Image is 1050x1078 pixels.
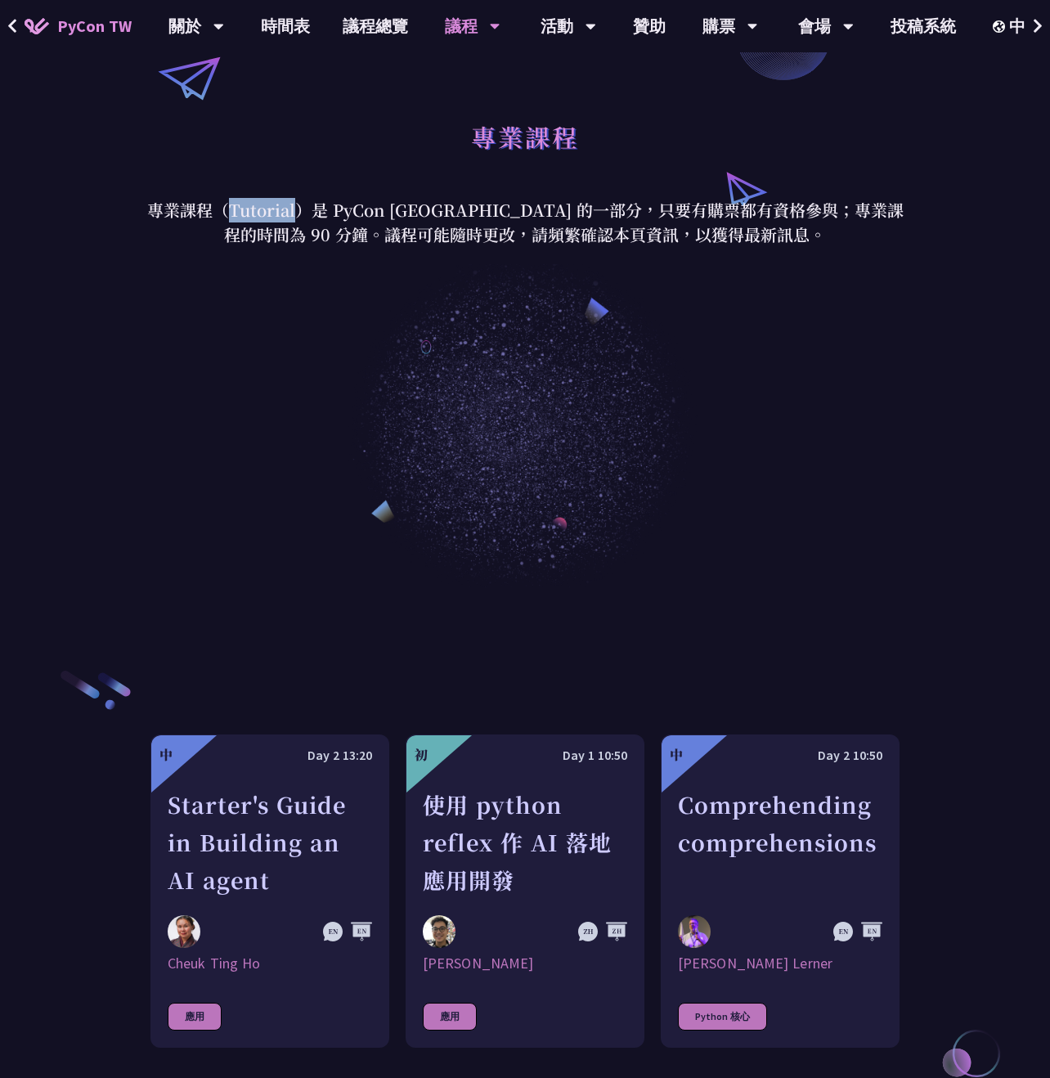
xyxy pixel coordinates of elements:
a: 中 Day 2 10:50 Comprehending comprehensions Reuven M. Lerner [PERSON_NAME] Lerner Python 核心 [661,734,900,1048]
img: Locale Icon [993,20,1009,33]
div: 應用 [423,1003,477,1031]
div: 中 [159,745,173,765]
div: 使用 python reflex 作 AI 落地應用開發 [423,786,627,899]
img: Cheuk Ting Ho [168,915,200,948]
div: 中 [670,745,683,765]
a: PyCon TW [8,6,148,47]
div: [PERSON_NAME] [423,954,627,973]
div: Cheuk Ting Ho [168,954,372,973]
h1: 專業課程 [471,112,579,161]
div: Comprehending comprehensions [678,786,882,899]
span: PyCon TW [57,14,132,38]
img: Reuven M. Lerner [678,915,711,951]
div: Day 2 13:20 [168,745,372,766]
div: 應用 [168,1003,222,1031]
p: 專業課程（Tutorial）是 PyCon [GEOGRAPHIC_DATA] 的一部分，只要有購票都有資格參與；專業課程的時間為 90 分鐘。議程可能隨時更改，請頻繁確認本頁資訊，以獲得最新訊息。 [145,198,905,247]
div: 初 [415,745,428,765]
div: Day 1 10:50 [423,745,627,766]
div: Starter's Guide in Building an AI agent [168,786,372,899]
a: 中 Day 2 13:20 Starter's Guide in Building an AI agent Cheuk Ting Ho Cheuk Ting Ho 應用 [150,734,389,1048]
img: Milo Chen [423,915,455,948]
img: Home icon of PyCon TW 2025 [25,18,49,34]
a: 初 Day 1 10:50 使用 python reflex 作 AI 落地應用開發 Milo Chen [PERSON_NAME] 應用 [406,734,644,1048]
div: [PERSON_NAME] Lerner [678,954,882,973]
div: Python 核心 [678,1003,767,1031]
div: Day 2 10:50 [678,745,882,766]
